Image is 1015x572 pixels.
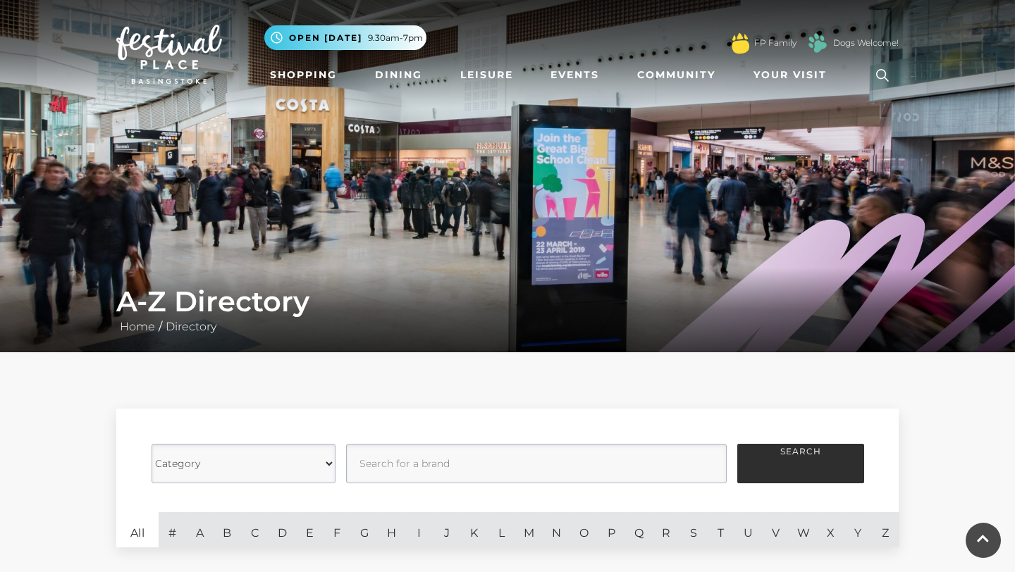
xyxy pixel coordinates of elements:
[186,512,214,547] a: A
[116,320,159,333] a: Home
[625,512,653,547] a: Q
[680,512,708,547] a: S
[433,512,460,547] a: J
[734,512,762,547] a: U
[570,512,598,547] a: O
[296,512,324,547] a: E
[460,512,488,547] a: K
[515,512,543,547] a: M
[116,285,899,318] h1: A-Z Directory
[762,512,789,547] a: V
[789,512,817,547] a: W
[632,62,721,88] a: Community
[707,512,734,547] a: T
[116,512,159,547] a: All
[346,444,727,483] input: Search for a brand
[748,62,839,88] a: Your Visit
[455,62,519,88] a: Leisure
[269,512,296,547] a: D
[369,62,428,88] a: Dining
[817,512,844,547] a: X
[753,68,827,82] span: Your Visit
[264,62,343,88] a: Shopping
[488,512,515,547] a: L
[368,32,423,44] span: 9.30am-7pm
[833,37,899,49] a: Dogs Welcome!
[598,512,625,547] a: P
[289,32,362,44] span: Open [DATE]
[214,512,241,547] a: B
[543,512,570,547] a: N
[872,512,899,547] a: Z
[159,512,186,547] a: #
[844,512,872,547] a: Y
[350,512,378,547] a: G
[737,444,864,483] button: Search
[405,512,433,547] a: I
[754,37,796,49] a: FP Family
[653,512,680,547] a: R
[162,320,220,333] a: Directory
[264,25,426,50] button: Open [DATE] 9.30am-7pm
[116,25,222,84] img: Festival Place Logo
[378,512,405,547] a: H
[324,512,351,547] a: F
[106,285,909,335] div: /
[241,512,269,547] a: C
[545,62,605,88] a: Events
